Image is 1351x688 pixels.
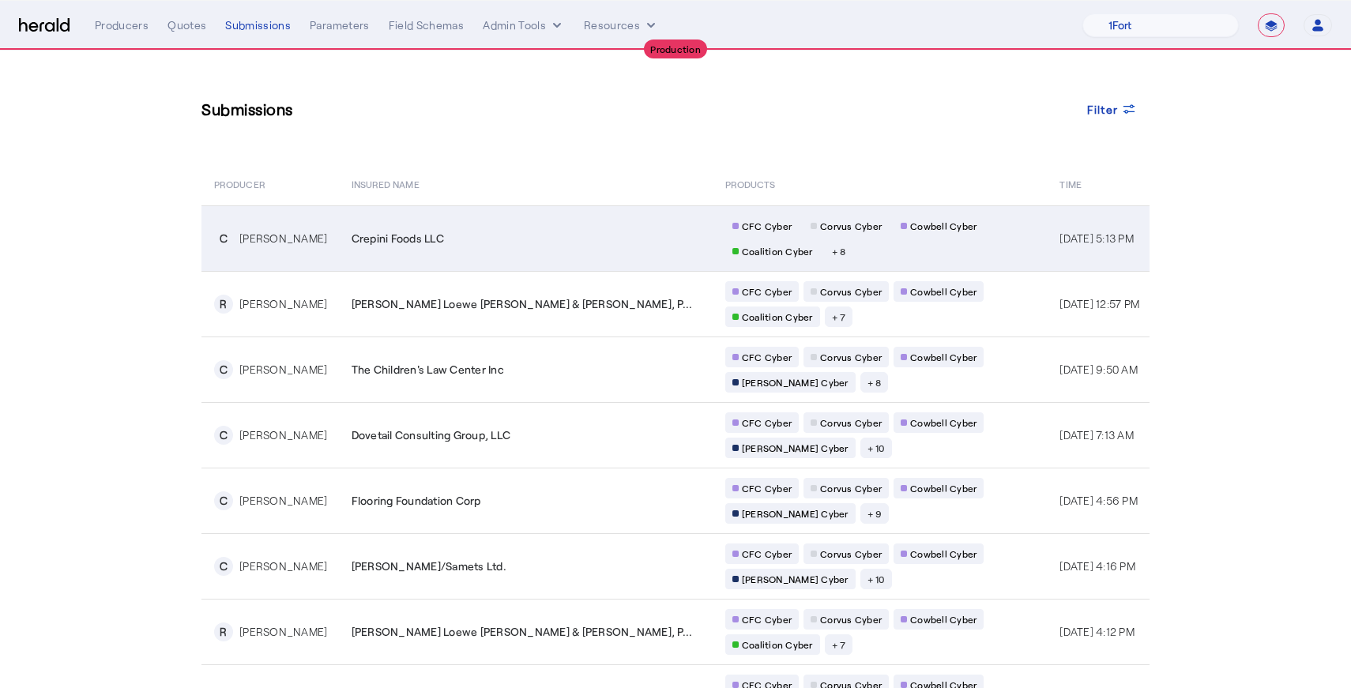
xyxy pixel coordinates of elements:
div: Submissions [225,17,291,33]
span: Coalition Cyber [742,310,813,323]
span: + 8 [867,376,882,389]
h3: Submissions [201,98,293,120]
span: [DATE] 4:16 PM [1059,559,1135,573]
span: [DATE] 7:13 AM [1059,428,1134,442]
span: PRODUCER [214,175,265,191]
span: + 9 [867,507,882,520]
span: Cowbell Cyber [910,482,977,494]
span: Insured Name [352,175,420,191]
div: C [214,557,233,576]
div: [PERSON_NAME] [239,296,327,312]
span: CFC Cyber [742,416,792,429]
span: + 10 [867,573,885,585]
div: R [214,622,233,641]
span: + 8 [832,245,846,258]
span: Corvus Cyber [820,285,882,298]
span: Coalition Cyber [742,245,813,258]
div: R [214,295,233,314]
span: The Children's Law Center Inc [352,362,504,378]
span: Corvus Cyber [820,482,882,494]
span: + 10 [867,442,885,454]
span: Time [1059,175,1081,191]
div: Field Schemas [389,17,465,33]
span: CFC Cyber [742,547,792,560]
div: [PERSON_NAME] [239,624,327,640]
span: Corvus Cyber [820,416,882,429]
div: Production [644,39,707,58]
span: + 7 [832,638,846,651]
div: [PERSON_NAME] [239,231,327,246]
div: Quotes [167,17,206,33]
span: [PERSON_NAME]/Samets Ltd. [352,558,506,574]
span: Corvus Cyber [820,220,882,232]
div: Parameters [310,17,370,33]
span: CFC Cyber [742,351,792,363]
span: [DATE] 12:57 PM [1059,297,1139,310]
span: Cowbell Cyber [910,613,977,626]
span: [DATE] 4:12 PM [1059,625,1135,638]
span: + 7 [832,310,846,323]
span: PRODUCTS [725,175,776,191]
span: CFC Cyber [742,220,792,232]
span: Cowbell Cyber [910,547,977,560]
span: Corvus Cyber [820,547,882,560]
span: [DATE] 9:50 AM [1059,363,1138,376]
div: [PERSON_NAME] [239,558,327,574]
span: [PERSON_NAME] Cyber [742,376,849,389]
span: CFC Cyber [742,285,792,298]
div: C [214,229,233,248]
span: Cowbell Cyber [910,416,977,429]
span: Corvus Cyber [820,351,882,363]
button: Resources dropdown menu [584,17,659,33]
span: [PERSON_NAME] Loewe [PERSON_NAME] & [PERSON_NAME], P... [352,296,693,312]
span: [DATE] 5:13 PM [1059,231,1134,245]
div: [PERSON_NAME] [239,493,327,509]
div: [PERSON_NAME] [239,427,327,443]
span: Crepini Foods LLC [352,231,444,246]
span: CFC Cyber [742,613,792,626]
span: [PERSON_NAME] Cyber [742,507,849,520]
span: CFC Cyber [742,482,792,494]
span: Corvus Cyber [820,613,882,626]
div: C [214,491,233,510]
span: Dovetail Consulting Group, LLC [352,427,511,443]
button: Filter [1074,95,1150,123]
span: Cowbell Cyber [910,351,977,363]
span: [PERSON_NAME] Cyber [742,573,849,585]
span: [PERSON_NAME] Loewe [PERSON_NAME] & [PERSON_NAME], P... [352,624,693,640]
span: Cowbell Cyber [910,220,977,232]
span: [DATE] 4:56 PM [1059,494,1138,507]
div: [PERSON_NAME] [239,362,327,378]
img: Herald Logo [19,18,70,33]
span: Filter [1087,101,1119,118]
span: [PERSON_NAME] Cyber [742,442,849,454]
div: C [214,426,233,445]
button: internal dropdown menu [483,17,565,33]
span: Cowbell Cyber [910,285,977,298]
span: Flooring Foundation Corp [352,493,481,509]
div: Producers [95,17,149,33]
span: Coalition Cyber [742,638,813,651]
div: C [214,360,233,379]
